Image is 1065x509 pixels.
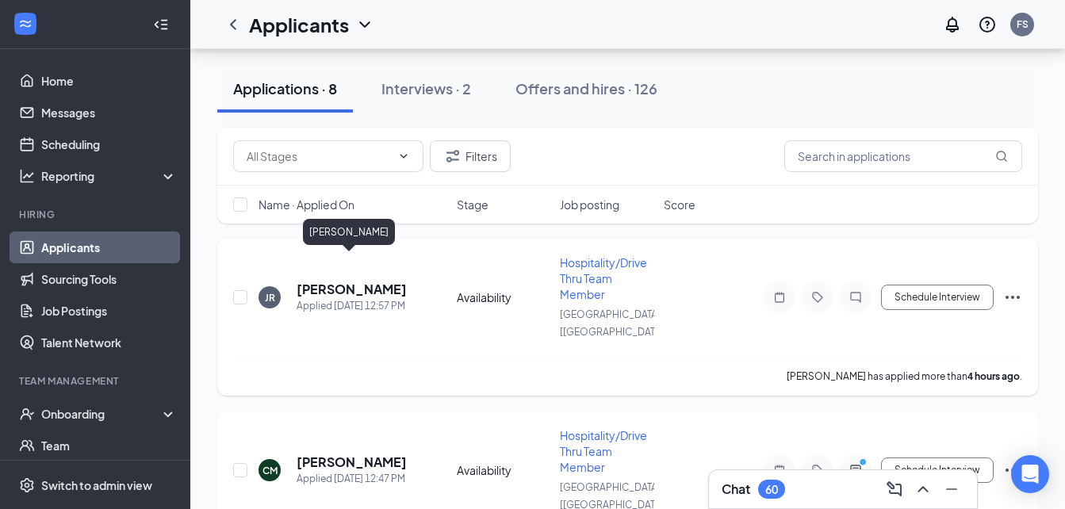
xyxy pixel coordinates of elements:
[41,263,177,295] a: Sourcing Tools
[41,430,177,461] a: Team
[995,150,1008,163] svg: MagnifyingGlass
[885,480,904,499] svg: ComposeMessage
[664,197,695,212] span: Score
[560,428,647,474] span: Hospitality/Drive Thru Team Member
[1003,461,1022,480] svg: Ellipses
[355,15,374,34] svg: ChevronDown
[303,219,395,245] div: [PERSON_NAME]
[978,15,997,34] svg: QuestionInfo
[942,480,961,499] svg: Minimize
[41,232,177,263] a: Applicants
[943,15,962,34] svg: Notifications
[41,168,178,184] div: Reporting
[297,471,407,487] div: Applied [DATE] 12:47 PM
[297,454,407,471] h5: [PERSON_NAME]
[457,197,488,212] span: Stage
[787,369,1022,383] p: [PERSON_NAME] has applied more than .
[1017,17,1029,31] div: FS
[560,197,619,212] span: Job posting
[247,147,391,165] input: All Stages
[914,480,933,499] svg: ChevronUp
[457,462,551,478] div: Availability
[397,150,410,163] svg: ChevronDown
[515,78,657,98] div: Offers and hires · 126
[770,291,789,304] svg: Note
[939,476,964,502] button: Minimize
[808,291,827,304] svg: Tag
[784,140,1022,172] input: Search in applications
[770,464,789,476] svg: Note
[297,281,407,298] h5: [PERSON_NAME]
[722,480,750,498] h3: Chat
[41,327,177,358] a: Talent Network
[19,477,35,493] svg: Settings
[297,298,407,314] div: Applied [DATE] 12:57 PM
[41,65,177,97] a: Home
[882,476,907,502] button: ComposeMessage
[881,285,994,310] button: Schedule Interview
[19,208,174,221] div: Hiring
[41,128,177,160] a: Scheduling
[41,406,163,422] div: Onboarding
[910,476,936,502] button: ChevronUp
[560,308,667,338] span: [GEOGRAPHIC_DATA] [[GEOGRAPHIC_DATA]]
[1011,455,1049,493] div: Open Intercom Messenger
[808,464,827,476] svg: Tag
[262,464,278,477] div: CM
[457,289,551,305] div: Availability
[430,140,511,172] button: Filter Filters
[443,147,462,166] svg: Filter
[265,291,275,304] div: JR
[233,78,337,98] div: Applications · 8
[856,457,875,470] svg: PrimaryDot
[41,97,177,128] a: Messages
[846,464,865,476] svg: ActiveChat
[17,16,33,32] svg: WorkstreamLogo
[560,255,647,301] span: Hospitality/Drive Thru Team Member
[19,406,35,422] svg: UserCheck
[881,457,994,483] button: Schedule Interview
[19,374,174,388] div: Team Management
[153,17,169,33] svg: Collapse
[765,483,778,496] div: 60
[259,197,354,212] span: Name · Applied On
[1003,288,1022,307] svg: Ellipses
[224,15,243,34] svg: ChevronLeft
[846,291,865,304] svg: ChatInactive
[41,477,152,493] div: Switch to admin view
[249,11,349,38] h1: Applicants
[41,295,177,327] a: Job Postings
[19,168,35,184] svg: Analysis
[381,78,471,98] div: Interviews · 2
[967,370,1020,382] b: 4 hours ago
